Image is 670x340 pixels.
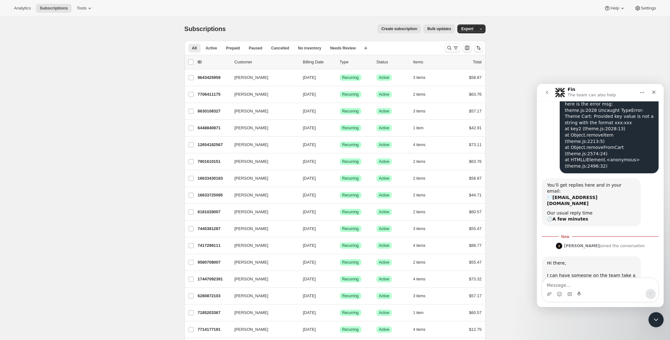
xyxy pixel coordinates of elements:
[379,226,390,231] span: Active
[231,190,294,200] button: [PERSON_NAME]
[303,142,316,147] span: [DATE]
[413,292,433,300] button: 3 items
[198,108,229,114] p: 8630108327
[235,242,268,249] span: [PERSON_NAME]
[413,241,433,250] button: 4 items
[648,312,664,327] iframe: Intercom live chat
[198,326,229,333] p: 7714177191
[198,174,482,183] div: 16633430183[PERSON_NAME][DATE]SuccessRecurringSuccessActive2 items$58.87
[469,226,482,231] span: $55.47
[303,159,316,164] span: [DATE]
[330,46,356,51] span: Needs Review
[303,243,316,248] span: [DATE]
[10,126,99,138] div: Our usual reply time 🕒
[198,59,482,65] div: IDCustomerBilling DateTypeStatusItemsTotal
[413,226,426,231] span: 3 items
[469,327,482,332] span: $12.75
[198,124,482,132] div: 6448840871[PERSON_NAME][DATE]SuccessRecurringSuccessActive1 item$42.91
[413,124,431,132] button: 1 item
[198,259,229,266] p: 9580708007
[631,4,660,13] button: Settings
[235,293,268,299] span: [PERSON_NAME]
[413,90,433,99] button: 2 items
[198,74,229,81] p: 9643425959
[198,192,229,198] p: 16633725095
[600,4,629,13] button: Help
[379,109,390,114] span: Active
[231,308,294,318] button: [PERSON_NAME]
[198,209,229,215] p: 6181028007
[379,327,390,332] span: Active
[303,209,316,214] span: [DATE]
[77,6,87,11] span: Tools
[231,106,294,116] button: [PERSON_NAME]
[469,159,482,164] span: $63.76
[198,107,482,116] div: 8630108327[PERSON_NAME][DATE]SuccessRecurringSuccessActive3 items$57.17
[231,157,294,167] button: [PERSON_NAME]
[413,208,433,216] button: 2 items
[231,207,294,217] button: [PERSON_NAME]
[413,325,433,334] button: 4 items
[198,242,229,249] p: 7417299111
[342,243,359,248] span: Recurring
[303,125,316,130] span: [DATE]
[198,91,229,98] p: 7706411175
[235,259,268,266] span: [PERSON_NAME]
[342,310,359,315] span: Recurring
[379,176,390,181] span: Active
[469,142,482,147] span: $73.11
[73,4,97,13] button: Tools
[231,241,294,251] button: [PERSON_NAME]
[235,142,268,148] span: [PERSON_NAME]
[361,44,371,53] button: Create new view
[231,274,294,284] button: [PERSON_NAME]
[198,140,482,149] div: 12654182567[PERSON_NAME][DATE]SuccessRecurringSuccessActive4 items$73.11
[469,193,482,197] span: $44.71
[413,224,433,233] button: 3 items
[469,293,482,298] span: $57.17
[27,160,63,164] b: [PERSON_NAME]
[641,6,656,11] span: Settings
[413,109,426,114] span: 3 items
[19,159,25,165] img: Profile image for Adrian
[413,243,426,248] span: 4 items
[303,176,316,181] span: [DATE]
[413,107,433,116] button: 3 items
[469,125,482,130] span: $42.91
[231,224,294,234] button: [PERSON_NAME]
[10,208,15,213] button: Upload attachment
[5,152,122,153] div: New messages divider
[463,43,472,52] button: Customize table column order and visibility
[303,109,316,113] span: [DATE]
[5,94,122,148] div: Fin says…
[235,310,268,316] span: [PERSON_NAME]
[198,191,482,200] div: 16633725095[PERSON_NAME][DATE]SuccessRecurringSuccessActive2 items$44.71
[235,226,268,232] span: [PERSON_NAME]
[235,192,268,198] span: [PERSON_NAME]
[413,191,433,200] button: 2 items
[249,46,262,51] span: Paused
[379,75,390,80] span: Active
[303,226,316,231] span: [DATE]
[469,260,482,265] span: $55.47
[235,125,268,131] span: [PERSON_NAME]
[379,209,390,215] span: Active
[379,142,390,147] span: Active
[413,73,433,82] button: 3 items
[226,46,240,51] span: Prepaid
[303,327,316,332] span: [DATE]
[198,142,229,148] p: 12654182567
[379,193,390,198] span: Active
[377,59,408,65] p: Status
[30,208,35,213] button: Gif picker
[413,258,433,267] button: 2 items
[40,208,45,213] button: Start recording
[198,208,482,216] div: 6181028007[PERSON_NAME][DATE]SuccessRecurringSuccessActive2 items$60.57
[206,46,217,51] span: Active
[381,26,417,31] span: Create subscription
[342,209,359,215] span: Recurring
[413,174,433,183] button: 2 items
